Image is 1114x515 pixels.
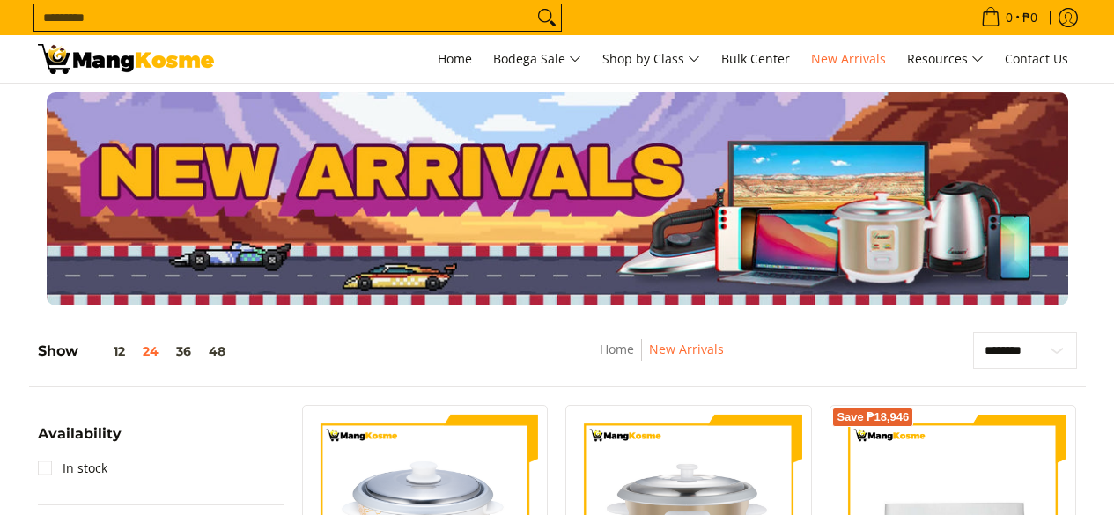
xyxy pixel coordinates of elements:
[976,8,1043,27] span: •
[594,35,709,83] a: Shop by Class
[438,50,472,67] span: Home
[38,342,234,360] h5: Show
[907,48,984,70] span: Resources
[167,344,200,358] button: 36
[996,35,1077,83] a: Contact Us
[1003,11,1015,24] span: 0
[484,35,590,83] a: Bodega Sale
[898,35,992,83] a: Resources
[721,50,790,67] span: Bulk Center
[493,48,581,70] span: Bodega Sale
[482,339,842,379] nav: Breadcrumbs
[232,35,1077,83] nav: Main Menu
[1005,50,1068,67] span: Contact Us
[600,341,634,357] a: Home
[38,454,107,482] a: In stock
[811,50,886,67] span: New Arrivals
[134,344,167,358] button: 24
[38,44,214,74] img: New Arrivals: Fresh Release from The Premium Brands l Mang Kosme
[38,427,122,441] span: Availability
[533,4,561,31] button: Search
[1020,11,1040,24] span: ₱0
[649,341,724,357] a: New Arrivals
[38,427,122,454] summary: Open
[602,48,700,70] span: Shop by Class
[429,35,481,83] a: Home
[200,344,234,358] button: 48
[837,412,909,423] span: Save ₱18,946
[712,35,799,83] a: Bulk Center
[802,35,895,83] a: New Arrivals
[78,344,134,358] button: 12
